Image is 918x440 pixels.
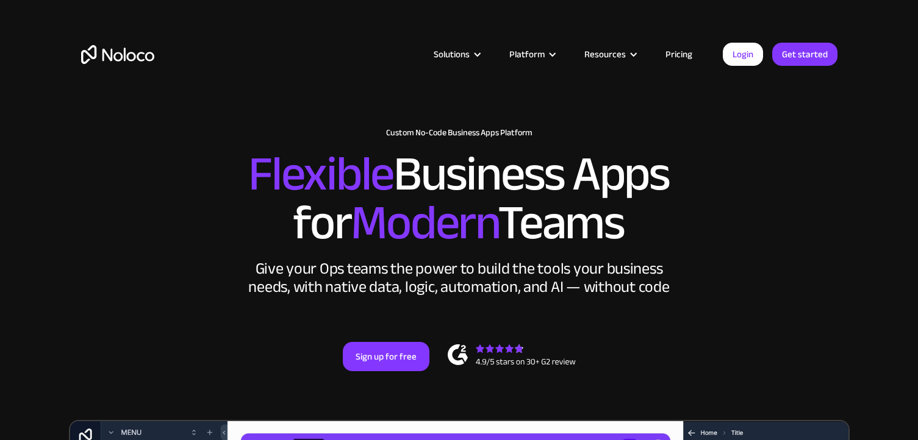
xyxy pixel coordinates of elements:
div: Give your Ops teams the power to build the tools your business needs, with native data, logic, au... [246,260,673,296]
h2: Business Apps for Teams [81,150,837,247]
span: Modern [351,177,498,268]
div: Platform [494,46,569,62]
span: Flexible [248,129,393,219]
div: Resources [569,46,650,62]
div: Resources [584,46,626,62]
div: Solutions [418,46,494,62]
h1: Custom No-Code Business Apps Platform [81,128,837,138]
a: Sign up for free [343,342,429,371]
a: home [81,45,154,64]
a: Login [723,43,763,66]
div: Platform [509,46,545,62]
a: Get started [772,43,837,66]
a: Pricing [650,46,708,62]
div: Solutions [434,46,470,62]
